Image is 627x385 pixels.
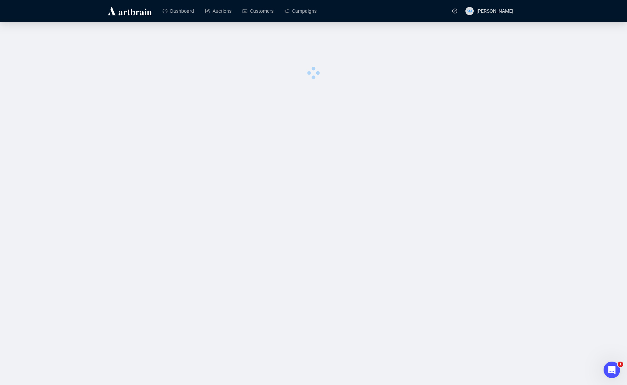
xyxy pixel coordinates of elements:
[285,2,317,20] a: Campaigns
[107,6,153,17] img: logo
[243,2,274,20] a: Customers
[163,2,194,20] a: Dashboard
[618,362,623,367] span: 1
[205,2,232,20] a: Auctions
[604,362,620,378] iframe: Intercom live chat
[467,8,472,14] span: SM
[476,8,513,14] span: [PERSON_NAME]
[452,9,457,13] span: question-circle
